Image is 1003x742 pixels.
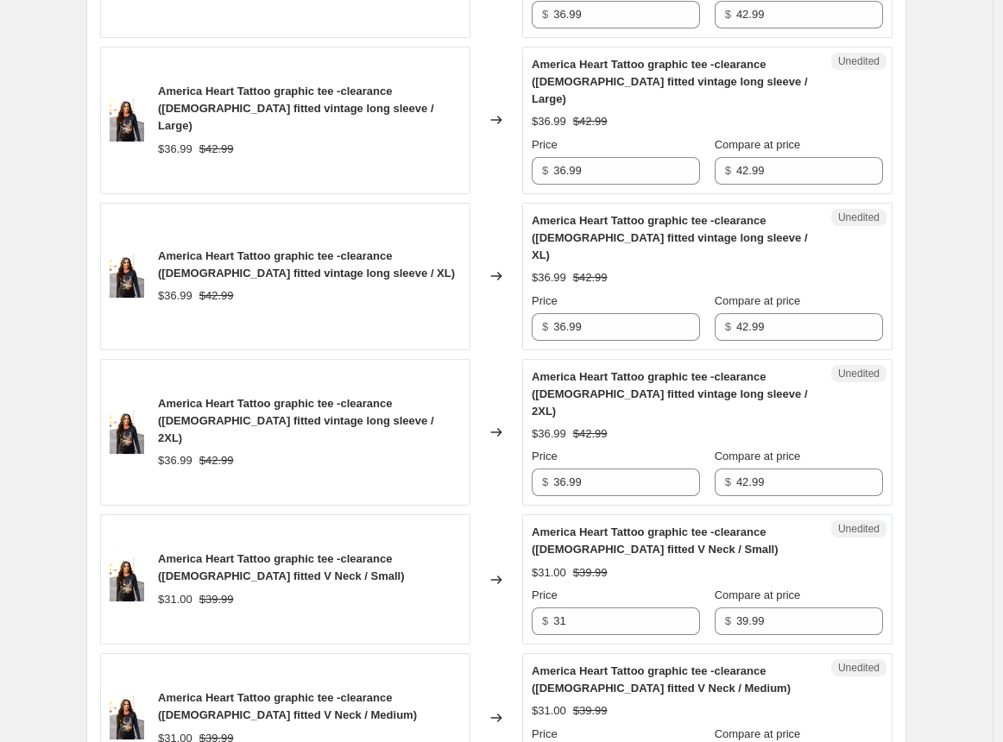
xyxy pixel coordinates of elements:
[199,287,234,305] strike: $42.99
[532,525,779,556] span: America Heart Tattoo graphic tee -clearance ([DEMOGRAPHIC_DATA] fitted V Neck / Small)
[158,141,192,158] div: $36.99
[532,113,566,130] div: $36.99
[725,8,731,21] span: $
[158,85,434,132] span: America Heart Tattoo graphic tee -clearance ([DEMOGRAPHIC_DATA] fitted vintage long sleeve / Large)
[532,370,808,418] span: America Heart Tattoo graphic tee -clearance ([DEMOGRAPHIC_DATA] fitted vintage long sleeve / 2XL)
[573,564,608,582] strike: $39.99
[158,691,417,721] span: America Heart Tattoo graphic tee -clearance ([DEMOGRAPHIC_DATA] fitted V Neck / Medium)
[110,406,144,458] img: IMG-2827_acba66fe-dc0b-4dc2-b3f9-dc99d652be7f_80x.jpg
[110,94,144,146] img: IMG-2827_acba66fe-dc0b-4dc2-b3f9-dc99d652be7f_80x.jpg
[532,564,566,582] div: $31.00
[542,164,548,177] span: $
[542,320,548,333] span: $
[725,164,731,177] span: $
[158,249,455,280] span: America Heart Tattoo graphic tee -clearance ([DEMOGRAPHIC_DATA] fitted vintage long sleeve / XL)
[532,58,808,105] span: America Heart Tattoo graphic tee -clearance ([DEMOGRAPHIC_DATA] fitted vintage long sleeve / Large)
[542,475,548,488] span: $
[532,214,808,261] span: America Heart Tattoo graphic tee -clearance ([DEMOGRAPHIC_DATA] fitted vintage long sleeve / XL)
[573,702,608,720] strike: $39.99
[725,320,731,333] span: $
[158,552,405,582] span: America Heart Tattoo graphic tee -clearance ([DEMOGRAPHIC_DATA] fitted V Neck / Small)
[532,450,558,462] span: Price
[838,522,880,536] span: Unedited
[715,450,801,462] span: Compare at price
[110,250,144,302] img: IMG-2827_acba66fe-dc0b-4dc2-b3f9-dc99d652be7f_80x.jpg
[542,8,548,21] span: $
[715,294,801,307] span: Compare at price
[542,614,548,627] span: $
[532,588,558,601] span: Price
[532,702,566,720] div: $31.00
[110,554,144,606] img: IMG-2827_acba66fe-dc0b-4dc2-b3f9-dc99d652be7f_80x.jpg
[199,141,234,158] strike: $42.99
[838,661,880,675] span: Unedited
[199,452,234,469] strike: $42.99
[838,54,880,68] span: Unedited
[715,588,801,601] span: Compare at price
[158,397,434,444] span: America Heart Tattoo graphic tee -clearance ([DEMOGRAPHIC_DATA] fitted vintage long sleeve / 2XL)
[573,113,608,130] strike: $42.99
[725,614,731,627] span: $
[532,664,791,695] span: America Heart Tattoo graphic tee -clearance ([DEMOGRAPHIC_DATA] fitted V Neck / Medium)
[199,591,234,608] strike: $39.99
[532,294,558,307] span: Price
[573,425,608,443] strike: $42.99
[838,211,880,224] span: Unedited
[715,138,801,151] span: Compare at price
[158,452,192,469] div: $36.99
[573,269,608,286] strike: $42.99
[532,269,566,286] div: $36.99
[725,475,731,488] span: $
[715,727,801,740] span: Compare at price
[838,367,880,380] span: Unedited
[532,425,566,443] div: $36.99
[158,287,192,305] div: $36.99
[532,138,558,151] span: Price
[158,591,192,608] div: $31.00
[532,727,558,740] span: Price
